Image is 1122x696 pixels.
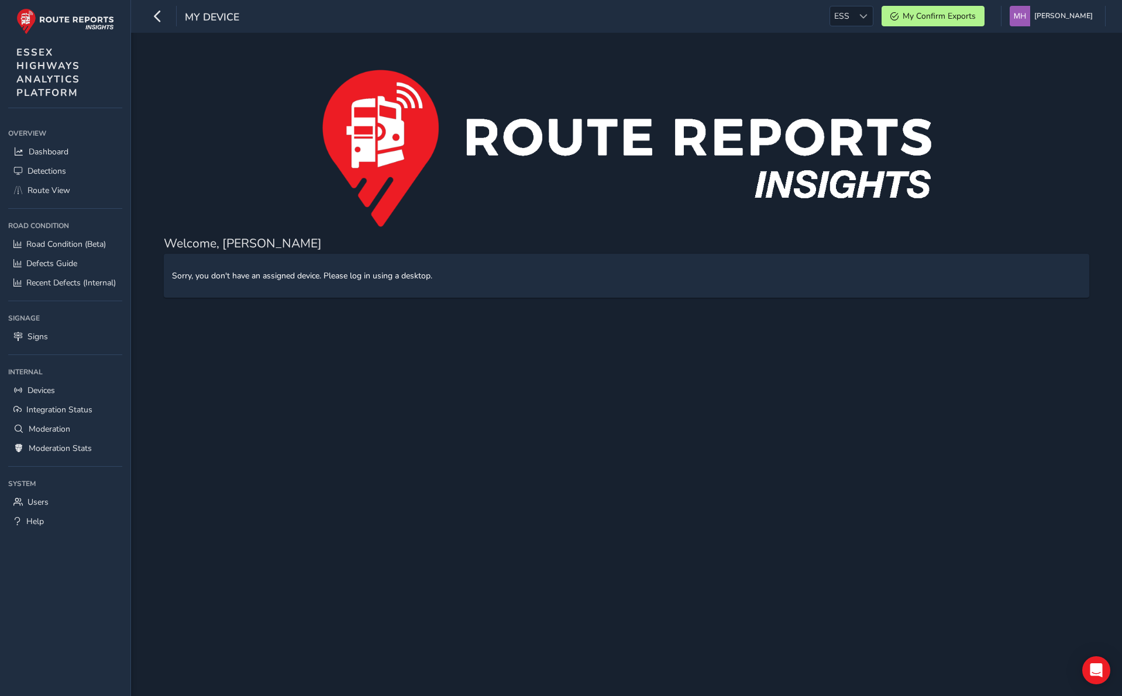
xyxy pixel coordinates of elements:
[185,10,239,26] span: My device
[8,475,122,492] div: System
[26,404,92,415] span: Integration Status
[1082,656,1110,684] div: Open Intercom Messenger
[26,277,116,288] span: Recent Defects (Internal)
[8,235,122,254] a: Road Condition (Beta)
[27,331,48,342] span: Signs
[8,217,122,235] div: Road Condition
[8,273,122,292] a: Recent Defects (Internal)
[8,492,122,512] a: Users
[27,185,70,196] span: Route View
[8,309,122,327] div: Signage
[172,270,1081,281] div: Sorry, you don't have an assigned device. Please log in using a desktop.
[26,239,106,250] span: Road Condition (Beta)
[27,497,49,508] span: Users
[164,235,1089,251] span: Welcome, [PERSON_NAME]
[29,146,68,157] span: Dashboard
[8,400,122,419] a: Integration Status
[1010,6,1030,26] img: diamond-layout
[8,254,122,273] a: Defects Guide
[8,181,122,200] a: Route View
[27,166,66,177] span: Detections
[26,516,44,527] span: Help
[8,381,122,400] a: Devices
[318,66,935,231] img: rr logo
[903,11,976,22] span: My Confirm Exports
[29,423,70,435] span: Moderation
[8,142,122,161] a: Dashboard
[29,443,92,454] span: Moderation Stats
[8,512,122,531] a: Help
[8,161,122,181] a: Detections
[8,439,122,458] a: Moderation Stats
[1034,6,1093,26] span: [PERSON_NAME]
[8,327,122,346] a: Signs
[16,8,114,35] img: rr logo
[8,125,122,142] div: Overview
[8,419,122,439] a: Moderation
[26,258,77,269] span: Defects Guide
[8,363,122,381] div: Internal
[830,6,853,26] span: ESS
[27,385,55,396] span: Devices
[1010,6,1097,26] button: [PERSON_NAME]
[882,6,985,26] button: My Confirm Exports
[16,46,80,99] span: ESSEX HIGHWAYS ANALYTICS PLATFORM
